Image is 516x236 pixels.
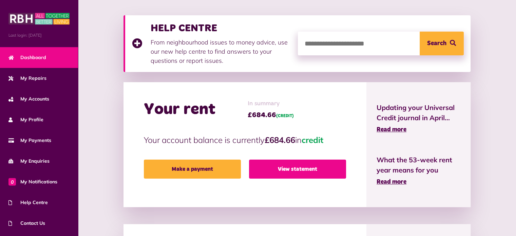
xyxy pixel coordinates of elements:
span: (CREDIT) [276,114,294,118]
button: Search [420,32,464,55]
span: Help Centre [8,199,48,206]
span: Read more [377,127,406,133]
a: What the 53-week rent year means for you Read more [377,155,460,187]
span: Dashboard [8,54,46,61]
span: Read more [377,179,406,185]
span: credit [302,135,323,145]
h3: HELP CENTRE [151,22,291,34]
a: Make a payment [144,160,241,179]
span: 0 [8,178,16,185]
span: My Repairs [8,75,46,82]
span: My Enquiries [8,158,50,165]
span: What the 53-week rent year means for you [377,155,460,175]
span: My Payments [8,137,51,144]
span: Last login: [DATE] [8,32,70,38]
span: Updating your Universal Credit journal in April... [377,103,460,123]
span: £684.66 [248,110,294,120]
a: View statement [249,160,346,179]
span: My Notifications [8,178,57,185]
strong: £684.66 [265,135,295,145]
span: My Profile [8,116,43,123]
span: Search [427,32,446,55]
span: Contact Us [8,220,45,227]
span: My Accounts [8,95,49,103]
span: In summary [248,99,294,108]
a: Updating your Universal Credit journal in April... Read more [377,103,460,134]
h2: Your rent [144,100,215,120]
p: Your account balance is currently in [144,134,346,146]
img: MyRBH [8,12,70,25]
p: From neighbourhood issues to money advice, use our new help centre to find answers to your questi... [151,38,291,65]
